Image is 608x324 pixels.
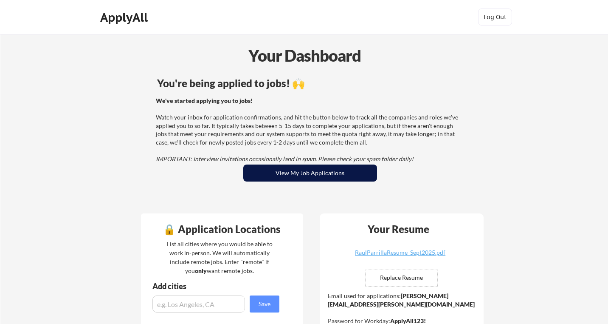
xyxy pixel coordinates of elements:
[156,97,462,163] div: Watch your inbox for application confirmations, and hit the button below to track all the compani...
[250,296,279,313] button: Save
[152,296,245,313] input: e.g. Los Angeles, CA
[152,282,281,290] div: Add cities
[328,292,475,308] strong: [PERSON_NAME][EMAIL_ADDRESS][PERSON_NAME][DOMAIN_NAME]
[350,250,451,263] a: RaulParrillaResume_Sept2025.pdf
[243,165,377,182] button: View My Job Applications
[100,10,150,25] div: ApplyAll
[156,97,253,104] strong: We've started applying you to jobs!
[357,224,441,234] div: Your Resume
[143,224,301,234] div: 🔒 Application Locations
[156,155,414,162] em: IMPORTANT: Interview invitations occasionally land in spam. Please check your spam folder daily!
[157,78,463,88] div: You're being applied to jobs! 🙌
[350,250,451,256] div: RaulParrillaResume_Sept2025.pdf
[1,43,608,68] div: Your Dashboard
[195,267,207,274] strong: only
[478,9,512,26] button: Log Out
[161,239,278,275] div: List all cities where you would be able to work in-person. We will automatically include remote j...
